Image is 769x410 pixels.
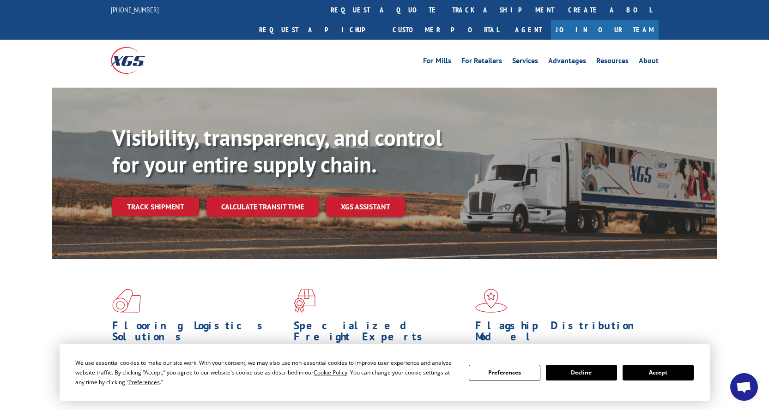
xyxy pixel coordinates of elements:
[506,20,551,40] a: Agent
[475,289,507,313] img: xgs-icon-flagship-distribution-model-red
[548,57,586,67] a: Advantages
[112,197,199,216] a: Track shipment
[475,320,650,347] h1: Flagship Distribution Model
[730,373,758,401] div: Open chat
[294,289,315,313] img: xgs-icon-focused-on-flooring-red
[75,358,458,387] div: We use essential cookies to make our site work. With your consent, we may also use non-essential ...
[423,57,451,67] a: For Mills
[623,365,694,380] button: Accept
[469,365,540,380] button: Preferences
[546,365,617,380] button: Decline
[512,57,538,67] a: Services
[294,320,468,347] h1: Specialized Freight Experts
[112,320,287,347] h1: Flooring Logistics Solutions
[326,197,405,217] a: XGS ASSISTANT
[314,368,347,376] span: Cookie Policy
[112,123,442,178] b: Visibility, transparency, and control for your entire supply chain.
[128,378,160,386] span: Preferences
[60,344,710,401] div: Cookie Consent Prompt
[551,20,659,40] a: Join Our Team
[111,5,159,14] a: [PHONE_NUMBER]
[206,197,319,217] a: Calculate transit time
[596,57,629,67] a: Resources
[639,57,659,67] a: About
[461,57,502,67] a: For Retailers
[252,20,386,40] a: Request a pickup
[112,289,141,313] img: xgs-icon-total-supply-chain-intelligence-red
[386,20,506,40] a: Customer Portal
